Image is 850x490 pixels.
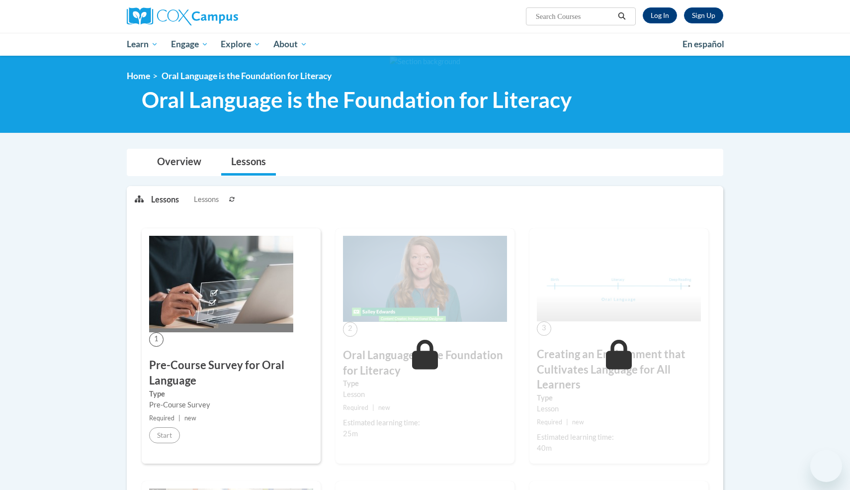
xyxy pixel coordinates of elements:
[162,71,332,81] span: Oral Language is the Foundation for Literacy
[537,418,562,426] span: Required
[343,322,357,336] span: 2
[566,418,568,426] span: |
[676,34,731,55] a: En español
[149,389,313,399] label: Type
[343,404,368,411] span: Required
[149,414,174,422] span: Required
[221,149,276,176] a: Lessons
[372,404,374,411] span: |
[194,194,219,205] span: Lessons
[184,414,196,422] span: new
[810,450,842,482] iframe: Button to launch messaging window
[151,194,179,205] p: Lessons
[537,444,552,452] span: 40m
[267,33,314,56] a: About
[537,432,701,443] div: Estimated learning time:
[221,38,260,50] span: Explore
[142,87,572,113] span: Oral Language is the Foundation for Literacy
[165,33,215,56] a: Engage
[127,38,158,50] span: Learn
[572,418,584,426] span: new
[643,7,677,23] a: Log In
[682,39,724,49] span: En español
[127,7,316,25] a: Cox Campus
[178,414,180,422] span: |
[343,417,507,428] div: Estimated learning time:
[127,7,238,25] img: Cox Campus
[127,71,150,81] a: Home
[149,236,293,332] img: Course Image
[273,38,307,50] span: About
[537,347,701,392] h3: Creating an Environment that Cultivates Language for All Learners
[214,33,267,56] a: Explore
[149,399,313,410] div: Pre-Course Survey
[684,7,723,23] a: Register
[147,149,211,176] a: Overview
[149,332,164,347] span: 1
[537,403,701,414] div: Lesson
[343,378,507,389] label: Type
[343,348,507,379] h3: Oral Language is the Foundation for Literacy
[171,38,208,50] span: Engage
[537,321,551,336] span: 3
[537,392,701,403] label: Type
[535,10,614,22] input: Search Courses
[390,56,460,67] img: Section background
[149,427,180,443] button: Start
[343,429,358,438] span: 25m
[112,33,738,56] div: Main menu
[343,236,507,322] img: Course Image
[343,389,507,400] div: Lesson
[614,10,629,22] button: Search
[378,404,390,411] span: new
[149,358,313,389] h3: Pre-Course Survey for Oral Language
[537,236,701,321] img: Course Image
[120,33,165,56] a: Learn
